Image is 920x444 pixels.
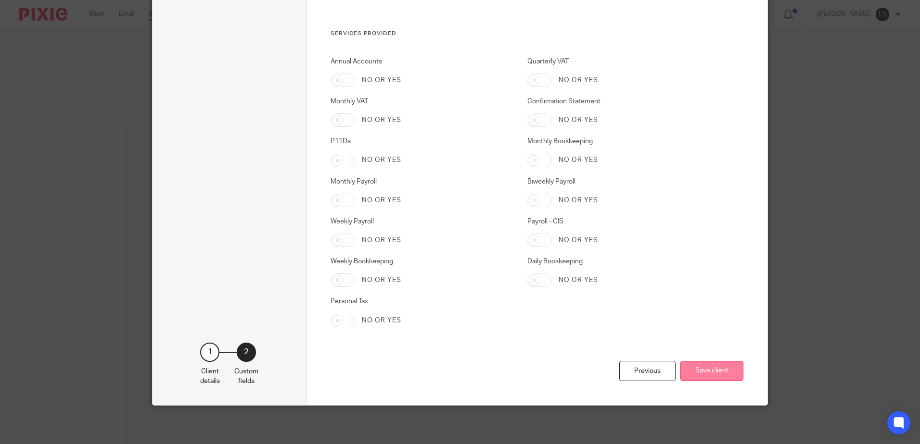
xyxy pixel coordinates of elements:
h3: Services Provided [331,30,709,37]
label: No or yes [559,235,598,245]
label: Daily Bookkeeping [527,257,709,266]
label: No or yes [559,155,598,165]
label: Confirmation Statement [527,97,709,106]
label: No or yes [559,115,598,125]
label: Personal Tax [331,296,512,306]
button: Save client [680,361,743,382]
label: No or yes [362,235,401,245]
label: Monthly Bookkeeping [527,136,709,146]
label: No or yes [362,275,401,285]
div: 1 [200,343,219,362]
label: Annual Accounts [331,57,512,66]
label: No or yes [362,75,401,85]
label: No or yes [559,196,598,205]
label: Weekly Bookkeeping [331,257,512,266]
label: Biweekly Payroll [527,177,709,186]
label: No or yes [559,275,598,285]
label: Monthly Payroll [331,177,512,186]
p: Client details [200,367,220,386]
div: 2 [237,343,256,362]
label: Quarterly VAT [527,57,709,66]
label: No or yes [362,115,401,125]
label: Weekly Payroll [331,217,512,226]
label: No or yes [362,316,401,325]
label: No or yes [362,155,401,165]
label: P11Ds [331,136,512,146]
label: No or yes [362,196,401,205]
div: Previous [619,361,676,382]
label: No or yes [559,75,598,85]
p: Custom fields [234,367,258,386]
label: Payroll - CIS [527,217,709,226]
label: Monthly VAT [331,97,512,106]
